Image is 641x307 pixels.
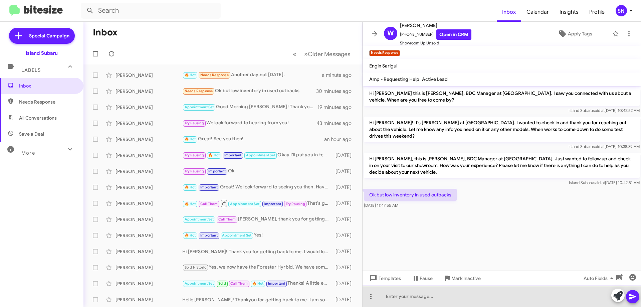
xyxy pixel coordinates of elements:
[406,272,438,284] button: Pause
[332,280,357,287] div: [DATE]
[584,2,610,22] a: Profile
[185,217,214,221] span: Appointment Set
[400,21,471,29] span: [PERSON_NAME]
[521,2,554,22] a: Calendar
[293,50,296,58] span: «
[9,28,75,44] a: Special Campaign
[286,202,305,206] span: Try Pausing
[252,281,263,286] span: 🔥 Hot
[116,232,182,239] div: [PERSON_NAME]
[554,2,584,22] a: Insights
[332,168,357,175] div: [DATE]
[364,203,398,208] span: [DATE] 11:47:55 AM
[324,136,357,143] div: an hour ago
[332,248,357,255] div: [DATE]
[185,137,196,141] span: 🔥 Hot
[436,29,471,40] a: Open in CRM
[116,200,182,207] div: [PERSON_NAME]
[116,264,182,271] div: [PERSON_NAME]
[317,120,357,127] div: 43 minutes ago
[182,264,332,271] div: Yes, we now have the Forester Hyrbid. We have some here at our showroom available to test drive!
[21,150,35,156] span: More
[568,28,592,40] span: Apply Tags
[185,153,204,157] span: Try Pausing
[81,3,221,19] input: Search
[332,264,357,271] div: [DATE]
[182,151,332,159] div: Okay I'll put you in tentatively for [DATE] 4:20 we will confirm [DATE] morning with you!
[332,184,357,191] div: [DATE]
[400,40,471,46] span: Showroom Up Unsold
[610,5,634,16] button: SN
[368,272,401,284] span: Templates
[364,153,640,178] p: Hi [PERSON_NAME], this is [PERSON_NAME], BDC Manager at [GEOGRAPHIC_DATA]. Just wanted to follow ...
[19,115,57,121] span: All Conversations
[593,180,605,185] span: said at
[438,272,486,284] button: Mark Inactive
[185,281,214,286] span: Appointment Set
[364,117,640,142] p: Hi [PERSON_NAME]! It's [PERSON_NAME] at [GEOGRAPHIC_DATA]. I wanted to check in and thank you for...
[200,73,229,77] span: Needs Response
[363,272,406,284] button: Templates
[332,216,357,223] div: [DATE]
[387,28,394,39] span: W
[332,152,357,159] div: [DATE]
[182,199,332,207] div: That's great to hear! Are you available to stop by this weekend to finalize your deal?
[26,50,58,56] div: Island Subaru
[185,121,204,125] span: Try Pausing
[116,72,182,79] div: [PERSON_NAME]
[218,217,236,221] span: Call Them
[289,47,300,61] button: Previous
[116,184,182,191] div: [PERSON_NAME]
[116,280,182,287] div: [PERSON_NAME]
[93,27,118,38] h1: Inbox
[185,89,213,93] span: Needs Response
[19,131,44,137] span: Save a Deal
[541,28,609,40] button: Apply Tags
[369,50,400,56] small: Needs Response
[116,120,182,127] div: [PERSON_NAME]
[182,71,322,79] div: Another day,not [DATE].
[182,248,332,255] div: Hi [PERSON_NAME]! Thank you for getting back to me. I would love to assist you with getting into ...
[200,233,218,238] span: Important
[19,83,76,89] span: Inbox
[185,169,204,173] span: Try Pausing
[300,47,354,61] button: Next
[182,280,332,287] div: Thanks! A little embarrassing because I thought this was the number lol. Enjoy the day and I will
[268,281,285,286] span: Important
[185,73,196,77] span: 🔥 Hot
[182,87,317,95] div: Ok but low inventory in used outbacks
[116,168,182,175] div: [PERSON_NAME]
[185,265,207,270] span: Sold Historic
[208,169,226,173] span: Important
[593,108,605,113] span: said at
[116,88,182,95] div: [PERSON_NAME]
[182,135,324,143] div: Great! See you then!
[116,136,182,143] div: [PERSON_NAME]
[420,272,433,284] span: Pause
[332,232,357,239] div: [DATE]
[369,63,397,69] span: Engin Sarigul
[200,202,218,206] span: Call Them
[182,103,317,111] div: Good Morning [PERSON_NAME]! Thank you for letting me know. We are here for you whenever you're re...
[569,180,640,185] span: Island Subaru [DATE] 10:42:51 AM
[116,216,182,223] div: [PERSON_NAME]
[578,272,621,284] button: Auto Fields
[451,272,481,284] span: Mark Inactive
[569,108,640,113] span: Island Subaru [DATE] 10:42:52 AM
[400,29,471,40] span: [PHONE_NUMBER]
[332,200,357,207] div: [DATE]
[29,32,69,39] span: Special Campaign
[230,281,248,286] span: Call Them
[182,183,332,191] div: Great! We look forward to seeing you then. Have a great weekend!
[593,144,605,149] span: said at
[185,233,196,238] span: 🔥 Hot
[116,152,182,159] div: [PERSON_NAME]
[308,50,350,58] span: Older Messages
[182,232,332,239] div: Yes!
[497,2,521,22] a: Inbox
[317,88,357,95] div: 30 minutes ago
[218,281,226,286] span: Sold
[182,215,332,223] div: [PERSON_NAME], thank you for getting back to me! I completely understand, we are here for you whe...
